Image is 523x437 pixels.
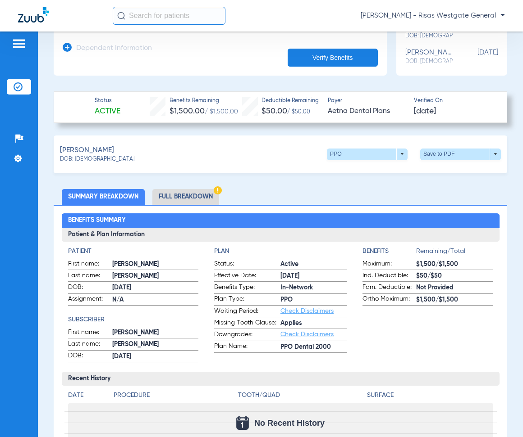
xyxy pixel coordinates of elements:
[362,247,416,256] h4: Benefits
[280,308,334,314] a: Check Disclaimers
[214,186,222,194] img: Hazard
[420,149,501,160] button: Save to PDF
[280,331,334,338] a: Check Disclaimers
[68,315,199,324] h4: Subscriber
[62,372,500,386] h3: Recent History
[328,106,406,117] span: Aetna Dental Plans
[214,318,280,329] span: Missing Tooth Clause:
[214,342,280,352] span: Plan Name:
[362,271,416,282] span: Ind. Deductible:
[416,271,493,281] span: $50/$50
[280,342,347,352] span: PPO Dental 2000
[280,260,347,269] span: Active
[214,247,347,256] h4: Plan
[112,283,199,293] span: [DATE]
[214,294,280,305] span: Plan Type:
[367,391,493,400] h4: Surface
[68,271,112,282] span: Last name:
[117,12,125,20] img: Search Icon
[362,294,416,305] span: Ortho Maximum:
[68,247,199,256] h4: Patient
[362,247,416,259] app-breakdown-title: Benefits
[114,391,235,403] app-breakdown-title: Procedure
[18,7,49,23] img: Zuub Logo
[152,189,219,205] li: Full Breakdown
[280,319,347,328] span: Applies
[112,328,199,338] span: [PERSON_NAME]
[405,49,453,65] div: [PERSON_NAME]
[367,391,493,403] app-breakdown-title: Surface
[254,419,325,428] span: No Recent History
[68,391,106,403] app-breakdown-title: Date
[416,283,493,293] span: Not Provided
[95,97,120,105] span: Status
[12,38,26,49] img: hamburger-icon
[238,391,364,403] app-breakdown-title: Tooth/Quad
[62,189,145,205] li: Summary Breakdown
[236,416,249,430] img: Calendar
[362,259,416,270] span: Maximum:
[327,149,408,160] button: PPO
[95,106,120,117] span: Active
[113,7,225,25] input: Search for patients
[112,340,199,349] span: [PERSON_NAME]
[214,306,280,317] span: Waiting Period:
[114,391,235,400] h4: Procedure
[112,352,199,361] span: [DATE]
[328,97,406,105] span: Payer
[478,394,523,437] iframe: Chat Widget
[60,145,114,156] span: [PERSON_NAME]
[68,283,112,293] span: DOB:
[60,156,134,164] span: DOB: [DEMOGRAPHIC_DATA]
[362,283,416,293] span: Fam. Deductible:
[288,49,378,67] button: Verify Benefits
[280,283,347,293] span: In-Network
[68,339,112,350] span: Last name:
[68,351,112,362] span: DOB:
[214,259,280,270] span: Status:
[170,107,205,115] span: $1,500.00
[280,271,347,281] span: [DATE]
[112,295,199,305] span: N/A
[112,271,199,281] span: [PERSON_NAME]
[205,108,238,115] span: / $1,500.00
[287,109,310,115] span: / $50.00
[416,295,493,305] span: $1,500/$1,500
[405,32,453,40] span: DOB: [DEMOGRAPHIC_DATA]
[68,259,112,270] span: First name:
[68,391,106,400] h4: Date
[214,283,280,293] span: Benefits Type:
[361,11,505,20] span: [PERSON_NAME] - Risas Westgate General
[280,295,347,305] span: PPO
[68,294,112,305] span: Assignment:
[416,247,493,259] span: Remaining/Total
[170,97,238,105] span: Benefits Remaining
[414,97,492,105] span: Verified On
[62,213,500,228] h2: Benefits Summary
[76,44,152,53] h3: Dependent Information
[68,328,112,338] span: First name:
[62,228,500,242] h3: Patient & Plan Information
[112,260,199,269] span: [PERSON_NAME]
[261,97,319,105] span: Deductible Remaining
[416,260,493,269] span: $1,500/$1,500
[238,391,364,400] h4: Tooth/Quad
[214,330,280,341] span: Downgrades:
[453,49,498,65] span: [DATE]
[214,271,280,282] span: Effective Date:
[261,107,287,115] span: $50.00
[414,106,436,117] span: [DATE]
